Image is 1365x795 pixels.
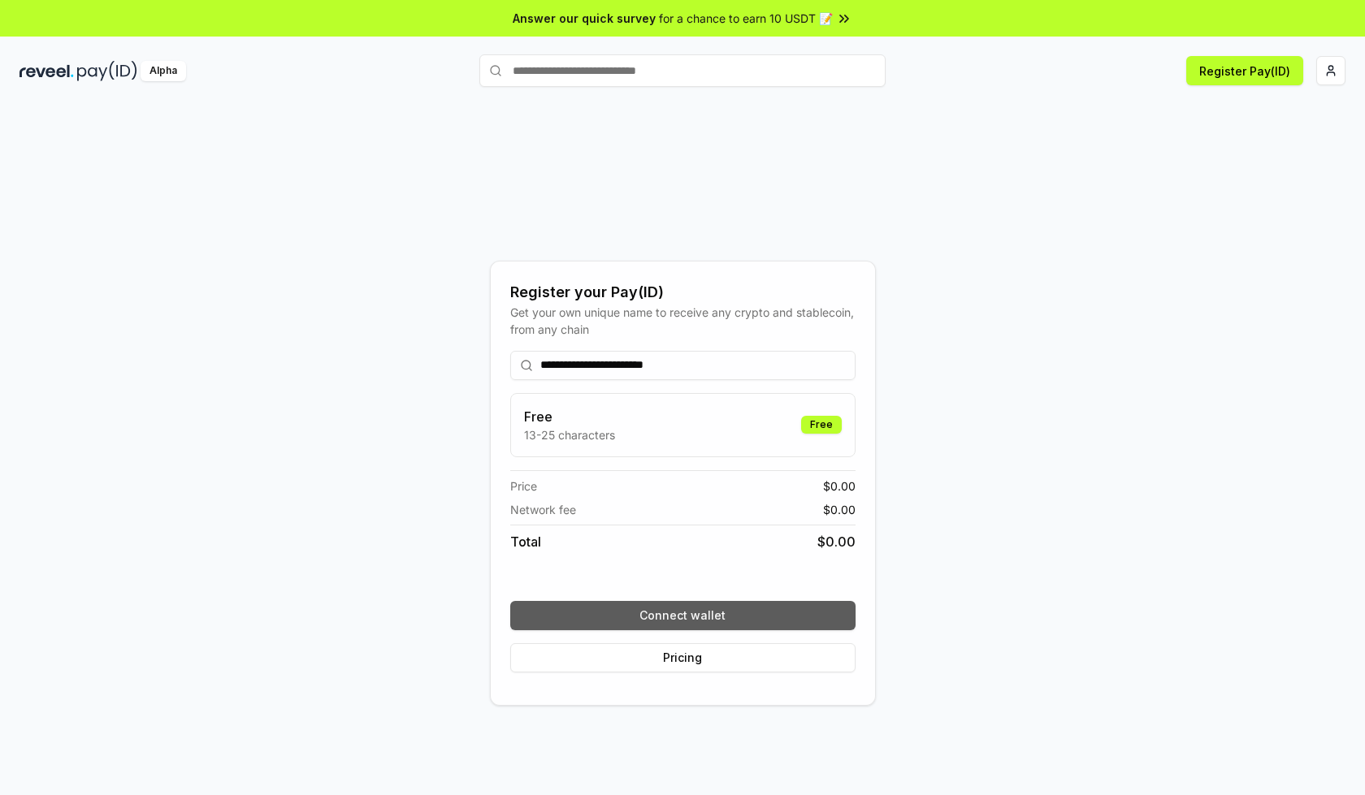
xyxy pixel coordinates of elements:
span: $ 0.00 [823,477,856,495]
span: $ 0.00 [817,532,856,551]
div: Alpha [141,61,186,81]
div: Get your own unique name to receive any crypto and stablecoin, from any chain [510,304,856,338]
div: Free [801,416,842,434]
h3: Free [524,407,615,426]
div: Register your Pay(ID) [510,281,856,304]
span: $ 0.00 [823,501,856,518]
span: Price [510,477,537,495]
span: Network fee [510,501,576,518]
span: Total [510,532,541,551]
button: Pricing [510,643,856,672]
img: reveel_dark [19,61,74,81]
p: 13-25 characters [524,426,615,443]
button: Connect wallet [510,601,856,630]
img: pay_id [77,61,137,81]
span: for a chance to earn 10 USDT 📝 [659,10,833,27]
span: Answer our quick survey [513,10,656,27]
button: Register Pay(ID) [1186,56,1303,85]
